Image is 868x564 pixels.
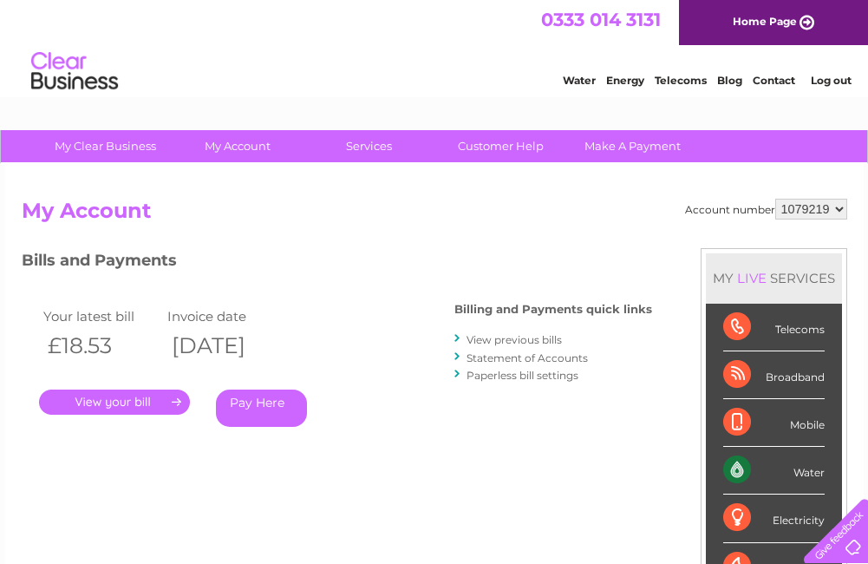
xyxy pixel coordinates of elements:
[753,74,795,87] a: Contact
[606,74,644,87] a: Energy
[166,130,309,162] a: My Account
[685,199,847,220] div: Account number
[563,74,596,87] a: Water
[39,305,164,328] td: Your latest bill
[561,130,704,162] a: Make A Payment
[541,9,661,30] a: 0333 014 3131
[30,45,119,98] img: logo.png
[163,305,288,328] td: Invoice date
[22,248,652,279] h3: Bills and Payments
[467,351,588,364] a: Statement of Accounts
[734,270,770,286] div: LIVE
[39,328,164,364] th: £18.53
[723,399,825,447] div: Mobile
[467,333,562,346] a: View previous bills
[723,304,825,351] div: Telecoms
[467,369,578,382] a: Paperless bill settings
[216,390,307,427] a: Pay Here
[39,390,190,415] a: .
[723,447,825,495] div: Water
[811,74,852,87] a: Log out
[34,130,177,162] a: My Clear Business
[706,253,842,303] div: MY SERVICES
[454,303,652,316] h4: Billing and Payments quick links
[297,130,441,162] a: Services
[723,495,825,542] div: Electricity
[25,10,845,84] div: Clear Business is a trading name of Verastar Limited (registered in [GEOGRAPHIC_DATA] No. 3667643...
[717,74,742,87] a: Blog
[723,351,825,399] div: Broadband
[163,328,288,364] th: [DATE]
[429,130,572,162] a: Customer Help
[22,199,847,232] h2: My Account
[655,74,707,87] a: Telecoms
